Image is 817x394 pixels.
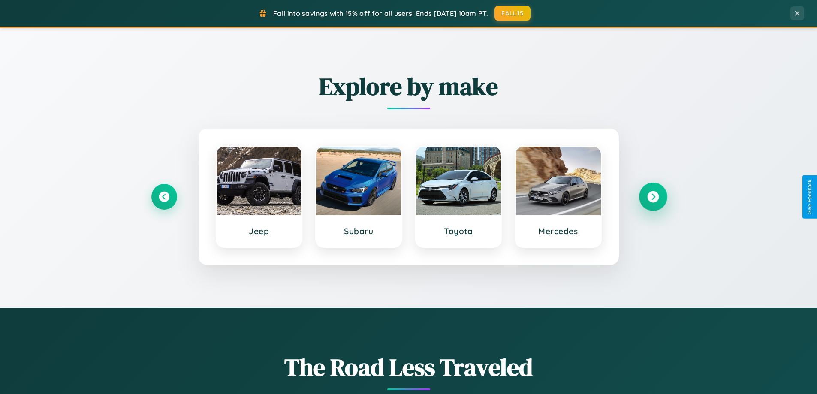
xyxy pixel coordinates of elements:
[425,226,493,236] h3: Toyota
[151,70,666,103] h2: Explore by make
[524,226,592,236] h3: Mercedes
[807,180,813,214] div: Give Feedback
[494,6,531,21] button: FALL15
[325,226,393,236] h3: Subaru
[151,351,666,384] h1: The Road Less Traveled
[273,9,488,18] span: Fall into savings with 15% off for all users! Ends [DATE] 10am PT.
[225,226,293,236] h3: Jeep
